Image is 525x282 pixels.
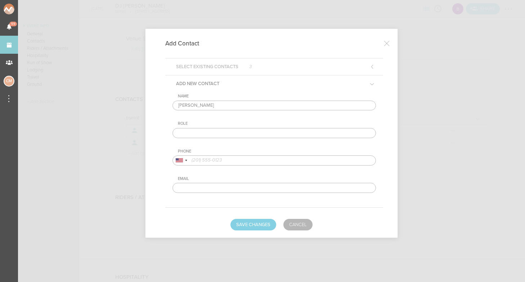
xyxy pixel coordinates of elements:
[230,219,276,230] button: Save Changes
[178,149,376,154] div: Phone
[178,176,376,181] div: Email
[4,76,14,87] div: Charlie McGinley
[4,4,44,14] img: NOMAD
[178,121,376,126] div: Role
[9,22,17,26] span: 59
[249,65,252,69] span: 3
[178,94,376,99] div: Name
[171,58,257,75] h5: Select Existing Contacts
[173,156,189,165] div: United States: +1
[165,40,210,47] h4: Add Contact
[171,75,225,92] h5: Add New Contact
[172,155,376,166] input: (201) 555-0123
[283,219,313,230] a: Cancel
